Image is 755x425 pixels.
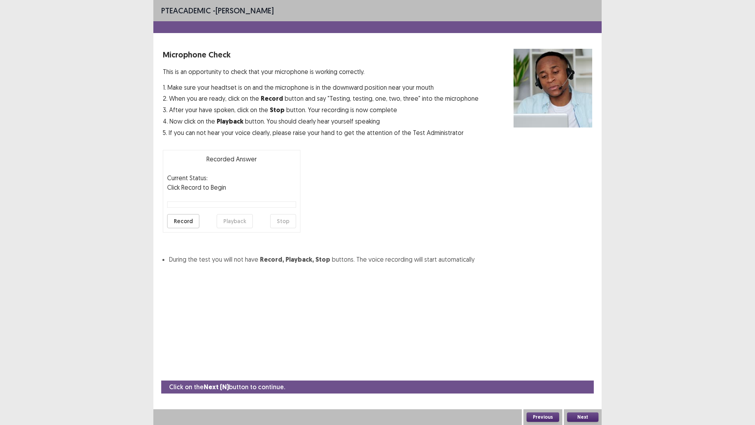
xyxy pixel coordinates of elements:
[167,154,296,164] p: Recorded Answer
[163,105,479,115] p: 3. After your have spoken, click on the button. Your recording is now complete
[217,117,243,126] strong: Playback
[260,255,284,264] strong: Record,
[169,382,285,392] p: Click on the button to continue.
[285,255,314,264] strong: Playback,
[163,94,479,103] p: 2. When you are ready, click on the button and say "Testing, testing, one, two, three" into the m...
[527,412,559,422] button: Previous
[167,183,296,192] p: Click Record to Begin
[163,49,479,61] p: Microphone Check
[270,214,296,228] button: Stop
[204,383,229,391] strong: Next (N)
[163,67,479,76] p: This is an opportunity to check that your microphone is working correctly.
[161,6,211,15] span: PTE academic
[167,214,199,228] button: Record
[167,173,208,183] p: Current Status:
[163,128,479,137] p: 5. If you can not hear your voice clearly, please raise your hand to get the attention of the Tes...
[217,214,253,228] button: Playback
[315,255,330,264] strong: Stop
[567,412,598,422] button: Next
[514,49,592,128] img: microphone check
[169,255,592,264] li: During the test you will not have buttons. The voice recording will start automatically
[270,106,285,114] strong: Stop
[261,94,283,103] strong: Record
[163,116,479,126] p: 4. Now click on the button. You should clearly hear yourself speaking
[161,5,274,17] p: - [PERSON_NAME]
[163,83,479,92] p: 1. Make sure your headtset is on and the microphone is in the downward position near your mouth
